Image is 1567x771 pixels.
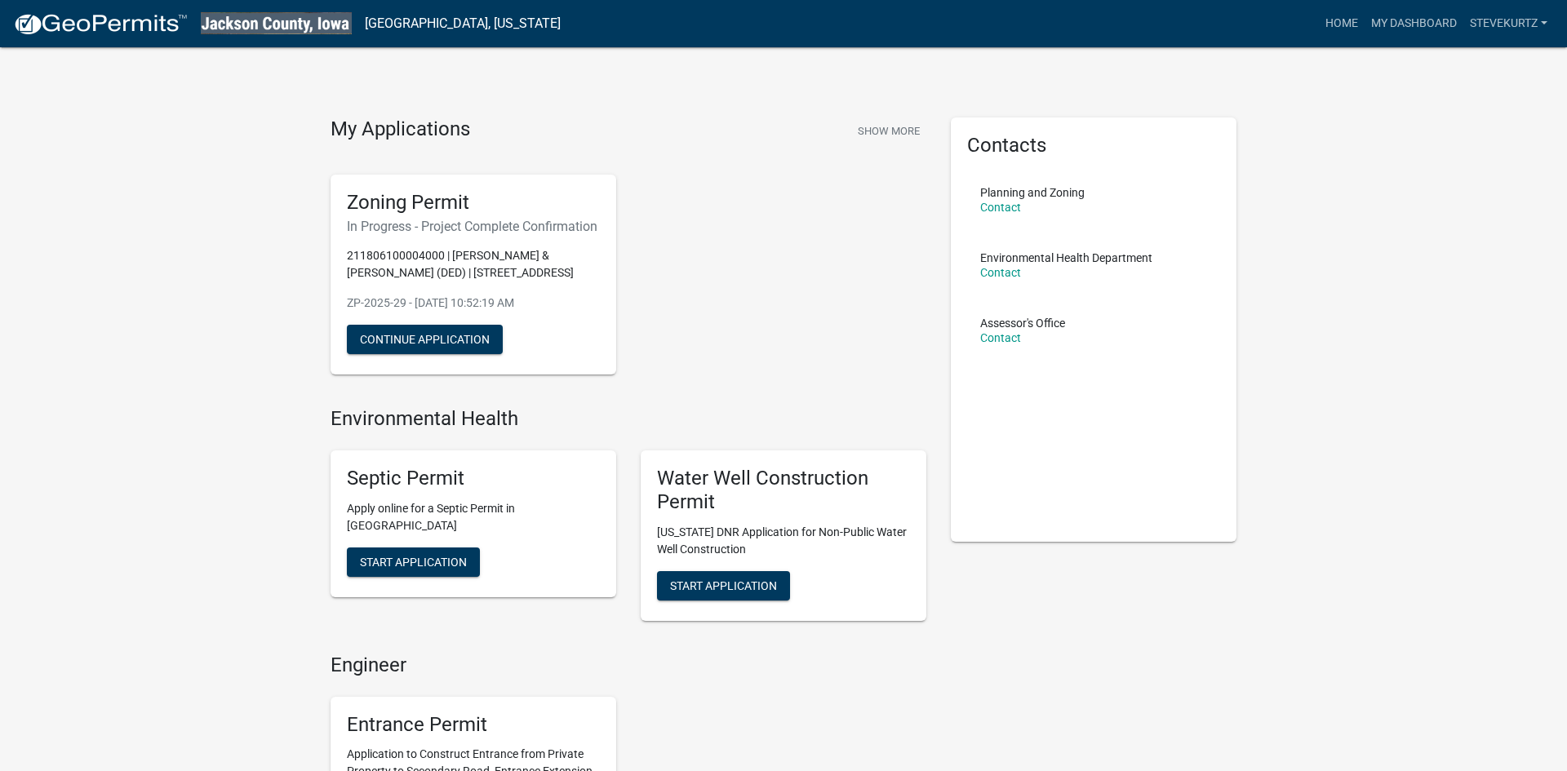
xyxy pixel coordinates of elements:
[980,317,1065,329] p: Assessor's Office
[201,12,352,34] img: Jackson County, Iowa
[360,556,467,569] span: Start Application
[967,134,1220,157] h5: Contacts
[980,331,1021,344] a: Contact
[347,295,600,312] p: ZP-2025-29 - [DATE] 10:52:19 AM
[347,713,600,737] h5: Entrance Permit
[331,654,926,677] h4: Engineer
[365,10,561,38] a: [GEOGRAPHIC_DATA], [US_STATE]
[347,500,600,534] p: Apply online for a Septic Permit in [GEOGRAPHIC_DATA]
[657,571,790,600] button: Start Application
[331,407,926,431] h4: Environmental Health
[347,191,600,215] h5: Zoning Permit
[347,467,600,490] h5: Septic Permit
[347,247,600,281] p: 211806100004000 | [PERSON_NAME] & [PERSON_NAME] (DED) | [STREET_ADDRESS]
[980,252,1152,264] p: Environmental Health Department
[980,201,1021,214] a: Contact
[980,266,1021,279] a: Contact
[657,467,910,514] h5: Water Well Construction Permit
[1365,8,1463,39] a: My Dashboard
[347,325,503,354] button: Continue Application
[331,117,470,142] h4: My Applications
[347,547,480,577] button: Start Application
[1319,8,1365,39] a: Home
[1463,8,1554,39] a: STEVEKURTZ
[851,117,926,144] button: Show More
[657,524,910,558] p: [US_STATE] DNR Application for Non-Public Water Well Construction
[670,578,777,592] span: Start Application
[347,219,600,234] h6: In Progress - Project Complete Confirmation
[980,187,1085,198] p: Planning and Zoning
